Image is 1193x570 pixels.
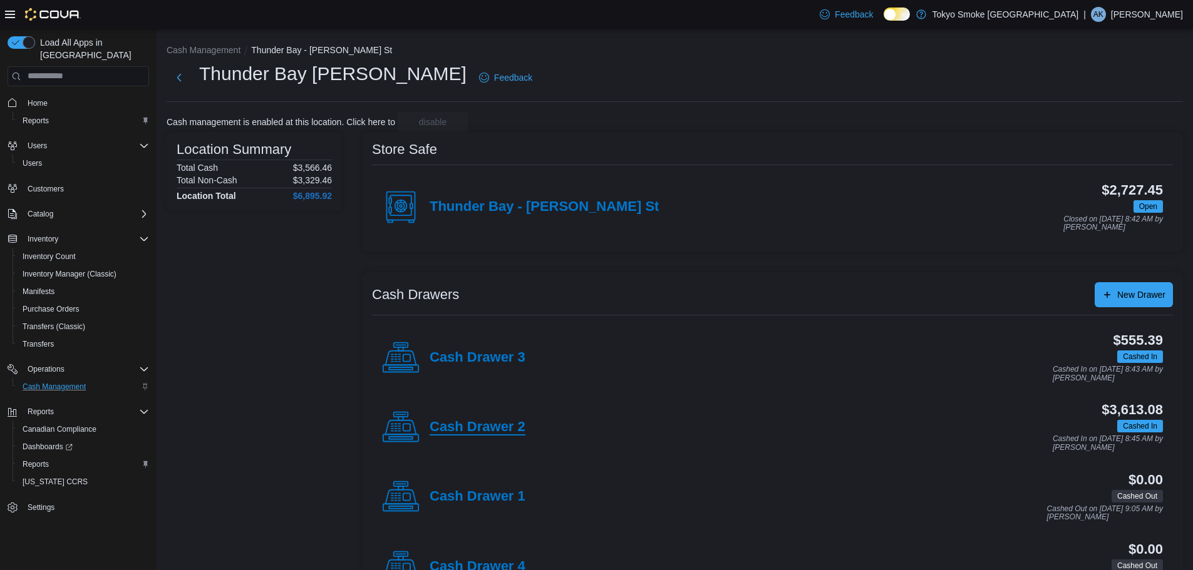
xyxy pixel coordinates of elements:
[167,65,192,90] button: Next
[23,424,96,434] span: Canadian Compliance
[1053,365,1163,382] p: Cashed In on [DATE] 8:43 AM by [PERSON_NAME]
[13,248,154,265] button: Inventory Count
[932,7,1079,22] p: Tokyo Smoke [GEOGRAPHIC_DATA]
[167,45,240,55] button: Cash Management
[1053,435,1163,452] p: Cashed In on [DATE] 8:45 AM by [PERSON_NAME]
[177,191,236,201] h4: Location Total
[18,422,149,437] span: Canadian Compliance
[18,457,54,472] a: Reports
[23,499,149,515] span: Settings
[18,422,101,437] a: Canadian Compliance
[18,284,59,299] a: Manifests
[430,489,525,505] h4: Cash Drawer 1
[1117,288,1165,301] span: New Drawer
[3,230,154,248] button: Inventory
[23,232,149,247] span: Inventory
[18,474,149,489] span: Washington CCRS
[13,318,154,335] button: Transfers (Classic)
[13,438,154,455] a: Dashboards
[372,287,459,302] h3: Cash Drawers
[494,71,532,84] span: Feedback
[23,362,70,377] button: Operations
[18,249,149,264] span: Inventory Count
[3,498,154,516] button: Settings
[28,234,58,244] span: Inventory
[177,142,291,157] h3: Location Summary
[398,112,468,132] button: disable
[23,304,80,314] span: Purchase Orders
[1117,491,1157,502] span: Cashed Out
[177,175,237,185] h6: Total Non-Cash
[18,302,85,317] a: Purchase Orders
[1128,472,1163,487] h3: $0.00
[23,138,149,153] span: Users
[18,474,93,489] a: [US_STATE] CCRS
[23,322,85,332] span: Transfers (Classic)
[13,473,154,491] button: [US_STATE] CCRS
[28,141,47,151] span: Users
[23,158,42,168] span: Users
[18,302,149,317] span: Purchase Orders
[18,319,90,334] a: Transfers (Classic)
[419,116,447,128] span: disable
[3,205,154,223] button: Catalog
[3,360,154,378] button: Operations
[1102,183,1163,198] h3: $2,727.45
[13,283,154,300] button: Manifests
[1063,215,1163,232] p: Closed on [DATE] 8:42 AM by [PERSON_NAME]
[23,404,59,419] button: Reports
[23,95,149,111] span: Home
[18,379,91,394] a: Cash Management
[8,89,149,549] nav: Complex example
[23,287,54,297] span: Manifests
[3,94,154,112] button: Home
[1134,200,1163,213] span: Open
[1102,402,1163,417] h3: $3,613.08
[23,404,149,419] span: Reports
[167,44,1183,59] nav: An example of EuiBreadcrumbs
[23,116,49,126] span: Reports
[18,439,78,454] a: Dashboards
[293,191,332,201] h4: $6,895.92
[23,459,49,469] span: Reports
[23,477,88,487] span: [US_STATE] CCRS
[835,8,873,21] span: Feedback
[1139,201,1157,212] span: Open
[1113,333,1163,348] h3: $555.39
[18,156,149,171] span: Users
[3,137,154,155] button: Users
[1117,350,1163,363] span: Cashed In
[1111,7,1183,22] p: [PERSON_NAME]
[13,265,154,283] button: Inventory Manager (Classic)
[23,252,76,262] span: Inventory Count
[18,113,54,128] a: Reports
[23,362,149,377] span: Operations
[25,8,81,21] img: Cova
[28,98,48,108] span: Home
[1112,490,1163,502] span: Cashed Out
[23,442,73,452] span: Dashboards
[199,61,467,86] h1: Thunder Bay [PERSON_NAME]
[18,156,47,171] a: Users
[18,457,149,472] span: Reports
[18,113,149,128] span: Reports
[28,407,54,417] span: Reports
[18,379,149,394] span: Cash Management
[23,206,58,221] button: Catalog
[23,181,69,196] a: Customers
[18,319,149,334] span: Transfers (Classic)
[23,232,63,247] button: Inventory
[1095,282,1173,307] button: New Drawer
[3,180,154,198] button: Customers
[28,184,64,194] span: Customers
[18,267,121,282] a: Inventory Manager (Classic)
[884,8,910,21] input: Dark Mode
[1091,7,1106,22] div: Andi Kapush
[293,175,332,185] p: $3,329.46
[1123,351,1157,362] span: Cashed In
[23,138,52,153] button: Users
[23,339,54,349] span: Transfers
[177,163,218,173] h6: Total Cash
[13,300,154,318] button: Purchase Orders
